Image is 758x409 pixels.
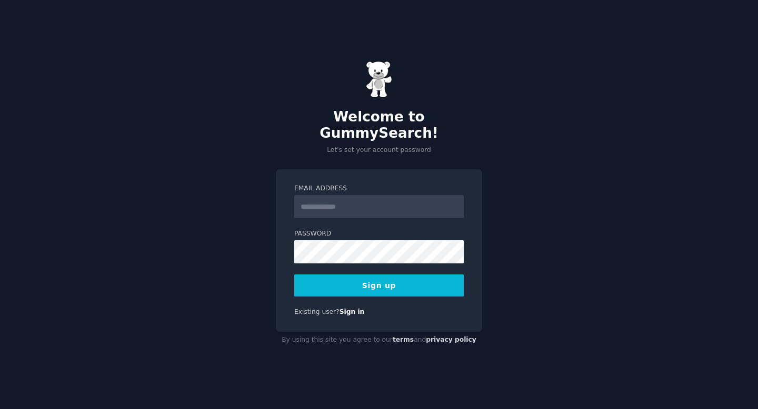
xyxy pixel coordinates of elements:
label: Password [294,229,464,239]
a: Sign in [340,308,365,315]
p: Let's set your account password [276,146,482,155]
button: Sign up [294,274,464,296]
a: terms [393,336,414,343]
div: By using this site you agree to our and [276,332,482,349]
span: Existing user? [294,308,340,315]
a: privacy policy [426,336,476,343]
img: Gummy Bear [366,61,392,98]
label: Email Address [294,184,464,193]
h2: Welcome to GummySearch! [276,109,482,142]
